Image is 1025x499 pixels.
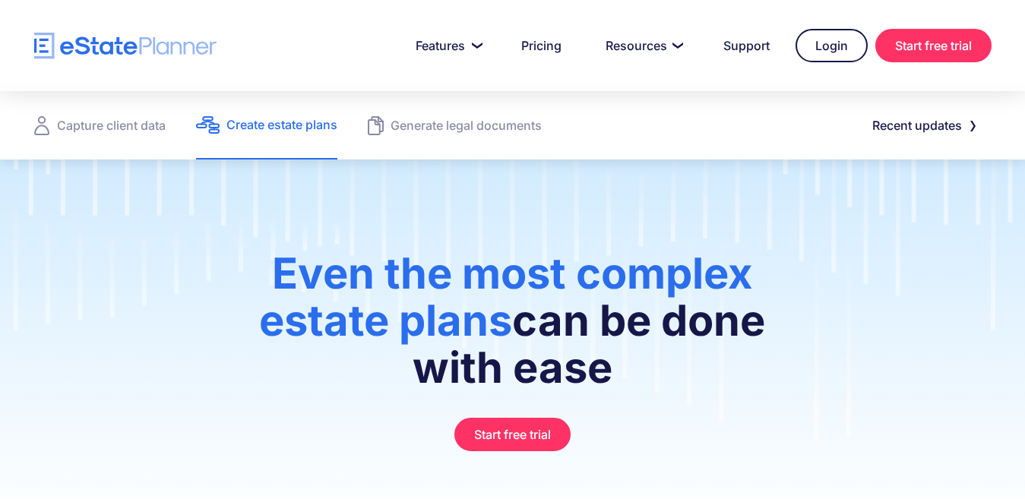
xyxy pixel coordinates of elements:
[854,110,992,141] a: Recent updates
[503,30,580,61] a: Pricing
[587,30,698,61] a: Resources
[391,115,542,136] div: Generate legal documents
[454,418,571,451] a: Start free trial
[34,33,217,59] a: home
[196,91,337,159] a: Create estate plans
[875,29,992,62] a: Start free trial
[705,30,788,61] a: Support
[368,91,542,159] a: Generate legal documents
[228,250,797,406] h1: can be done with ease
[259,248,752,346] span: Even the most complex estate plans
[57,115,166,136] div: Capture client data
[872,115,962,136] div: Recent updates
[397,30,495,61] a: Features
[796,29,868,62] a: Login
[226,114,337,135] div: Create estate plans
[34,91,166,159] a: Capture client data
